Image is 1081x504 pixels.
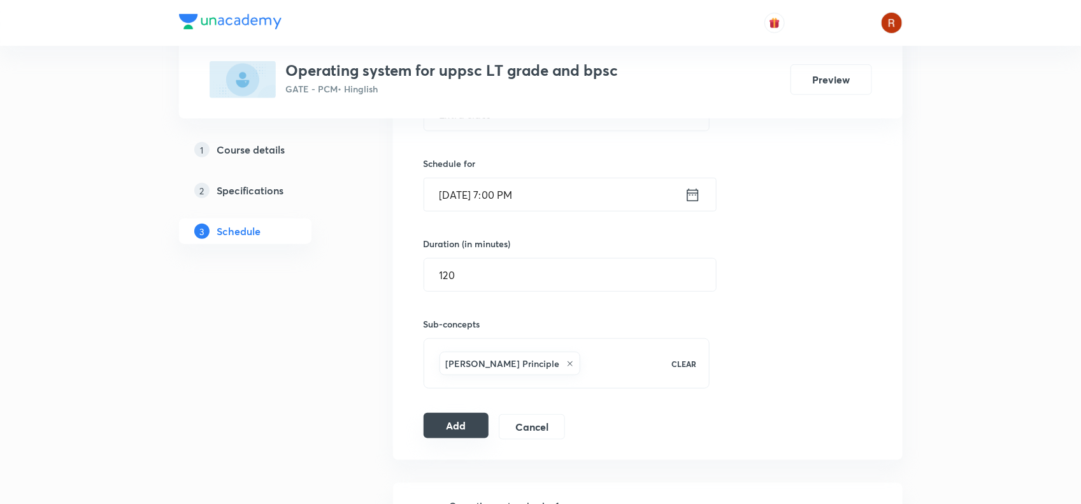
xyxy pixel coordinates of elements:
[424,317,710,331] h6: Sub-concepts
[769,17,780,29] img: avatar
[499,414,564,440] button: Cancel
[194,183,210,198] p: 2
[179,178,352,203] a: 2Specifications
[194,224,210,239] p: 3
[210,61,276,98] img: C179C49E-3926-4181-BB8E-FE4165025A30_plus.png
[424,259,716,291] input: 120
[764,13,785,33] button: avatar
[194,142,210,157] p: 1
[179,137,352,162] a: 1Course details
[286,82,619,96] p: GATE - PCM • Hinglish
[217,142,285,157] h5: Course details
[446,357,560,370] h6: [PERSON_NAME] Principle
[179,14,282,29] img: Company Logo
[671,358,696,370] p: CLEAR
[791,64,872,95] button: Preview
[217,183,284,198] h5: Specifications
[286,61,619,80] h3: Operating system for uppsc LT grade and bpsc
[424,157,710,170] h6: Schedule for
[217,224,261,239] h5: Schedule
[179,14,282,32] a: Company Logo
[424,413,489,438] button: Add
[881,12,903,34] img: Rupsha chowdhury
[424,237,511,250] h6: Duration (in minutes)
